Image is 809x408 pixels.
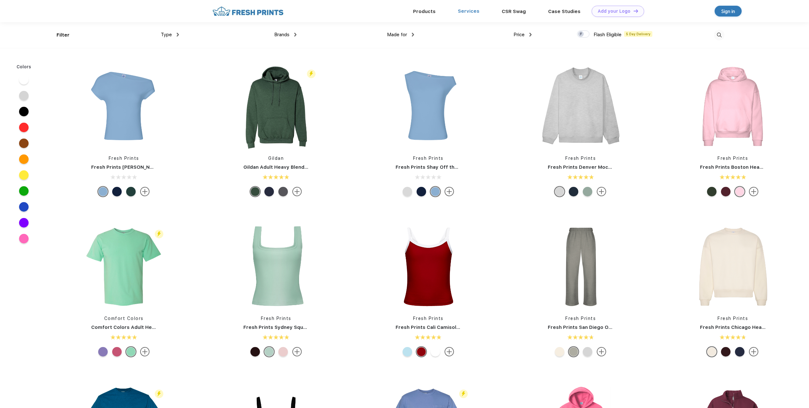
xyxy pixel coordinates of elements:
div: Burgundy [721,187,731,196]
div: Navy [112,187,122,196]
div: Burgundy mto [721,347,731,357]
div: Navy [417,187,426,196]
img: func=resize&h=266 [538,224,623,309]
img: func=resize&h=266 [690,64,775,149]
img: DT [634,9,638,13]
div: Crunchberry [112,347,122,357]
div: Violet [98,347,108,357]
img: flash_active_toggle.svg [155,390,163,398]
div: Buttermilk mto [707,347,717,357]
img: dropdown.png [529,33,532,37]
img: func=resize&h=266 [82,64,166,149]
img: more.svg [292,187,302,196]
img: func=resize&h=266 [690,224,775,309]
img: func=resize&h=266 [234,224,318,309]
div: Charcoal [278,187,288,196]
img: flash_active_toggle.svg [307,70,316,78]
div: Colors [12,64,36,70]
span: Price [513,32,525,37]
div: Navy [569,187,578,196]
a: Fresh Prints Denver Mock Neck Heavyweight Sweatshirt [548,164,686,170]
img: flash_active_toggle.svg [155,230,163,238]
a: Gildan [268,156,284,161]
div: Light Blue [98,187,108,196]
div: White [431,347,440,357]
a: Fresh Prints Boston Heavyweight Hoodie [700,164,800,170]
div: Add your Logo [598,9,630,14]
a: Fresh Prints [565,316,596,321]
img: more.svg [749,187,758,196]
img: more.svg [445,187,454,196]
a: Sign in [715,6,742,17]
div: Ash Grey [403,187,412,196]
div: Forest Green [707,187,717,196]
a: Fresh Prints [109,156,139,161]
img: func=resize&h=266 [234,64,318,149]
div: Green [126,187,136,196]
div: Baby Pink [278,347,288,357]
a: Fresh Prints Sydney Square Neck Tank Top [243,324,348,330]
span: Type [161,32,172,37]
a: Comfort Colors [104,316,144,321]
img: dropdown.png [177,33,179,37]
a: Fresh Prints Cali Camisole Top [396,324,470,330]
img: dropdown.png [294,33,296,37]
div: Navy mto [735,347,744,357]
img: more.svg [749,347,758,357]
a: Services [458,8,479,14]
img: more.svg [597,347,606,357]
div: White Chocolate [250,347,260,357]
div: Pink [735,187,744,196]
img: more.svg [292,347,302,357]
a: Fresh Prints [261,316,291,321]
a: Fresh Prints [413,316,444,321]
a: Fresh Prints [565,156,596,161]
img: more.svg [140,187,150,196]
span: Made for [387,32,407,37]
img: more.svg [140,347,150,357]
img: func=resize&h=266 [386,224,471,309]
div: Island Reef [126,347,136,357]
img: flash_active_toggle.svg [459,390,468,398]
div: Sage Green [264,347,274,357]
a: Products [413,9,436,14]
a: Comfort Colors Adult Heavyweight T-Shirt [91,324,195,330]
a: Fresh Prints [717,156,748,161]
div: Sign in [721,8,735,15]
a: Fresh Prints Shay Off the Shoulder Tank [396,164,493,170]
img: fo%20logo%202.webp [211,6,285,17]
a: Fresh Prints [717,316,748,321]
span: Flash Eligible [594,32,622,37]
div: Filter [57,31,70,39]
img: func=resize&h=266 [538,64,623,149]
div: Baby Blue White [403,347,412,357]
div: Light Blue [431,187,440,196]
img: more.svg [597,187,606,196]
span: Brands [274,32,289,37]
img: func=resize&h=266 [82,224,166,309]
div: Heathered Grey mto [569,347,578,357]
a: Gildan Adult Heavy Blend 8 Oz. 50/50 Hooded Sweatshirt [243,164,382,170]
a: CSR Swag [502,9,526,14]
img: dropdown.png [412,33,414,37]
div: Ash Grey [583,347,592,357]
div: Sage Green [583,187,592,196]
a: Fresh Prints [PERSON_NAME] Off the Shoulder Top [91,164,215,170]
a: Fresh Prints [413,156,444,161]
img: desktop_search.svg [714,30,724,40]
div: Ht Sprt Drk Navy [264,187,274,196]
div: Buttermilk mto [555,347,564,357]
img: func=resize&h=266 [386,64,471,149]
img: more.svg [445,347,454,357]
a: Fresh Prints San Diego Open Heavyweight Sweatpants [548,324,681,330]
div: Crimson White [417,347,426,357]
div: Ash Grey [555,187,564,196]
div: Hth Sp Drk Green [250,187,260,196]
